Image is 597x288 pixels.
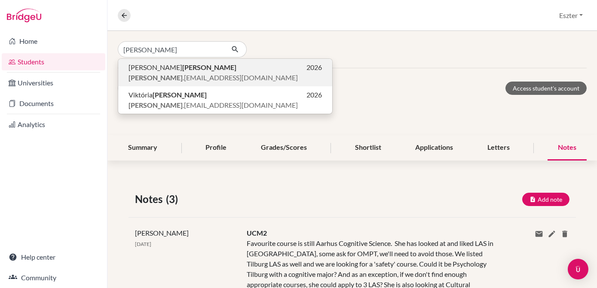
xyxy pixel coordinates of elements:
[345,135,392,161] div: Shortlist
[2,269,105,286] a: Community
[129,100,298,110] span: .[EMAIL_ADDRESS][DOMAIN_NAME]
[7,9,41,22] img: Bridge-U
[2,53,105,70] a: Students
[2,33,105,50] a: Home
[522,193,569,206] button: Add note
[129,62,236,73] span: [PERSON_NAME]
[477,135,520,161] div: Letters
[129,90,207,100] span: Viktória
[135,241,151,247] span: [DATE]
[129,73,298,83] span: .[EMAIL_ADDRESS][DOMAIN_NAME]
[135,191,166,207] span: Notes
[118,86,332,114] button: Viktória[PERSON_NAME]2026[PERSON_NAME].[EMAIL_ADDRESS][DOMAIN_NAME]
[129,101,183,109] b: [PERSON_NAME]
[166,191,181,207] span: (3)
[548,135,587,161] div: Notes
[251,135,317,161] div: Grades/Scores
[306,90,322,100] span: 2026
[135,229,189,237] span: [PERSON_NAME]
[2,74,105,91] a: Universities
[2,116,105,133] a: Analytics
[2,249,105,266] a: Help center
[555,7,587,24] button: Eszter
[182,63,236,71] b: [PERSON_NAME]
[129,73,183,82] b: [PERSON_NAME]
[195,135,237,161] div: Profile
[505,82,587,95] a: Access student's account
[568,259,588,279] div: Open Intercom Messenger
[306,62,322,73] span: 2026
[405,135,463,161] div: Applications
[118,41,224,58] input: Find student by name...
[2,95,105,112] a: Documents
[118,135,168,161] div: Summary
[247,229,267,237] span: UCM2
[118,59,332,86] button: [PERSON_NAME][PERSON_NAME]2026[PERSON_NAME].[EMAIL_ADDRESS][DOMAIN_NAME]
[153,91,207,99] b: [PERSON_NAME]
